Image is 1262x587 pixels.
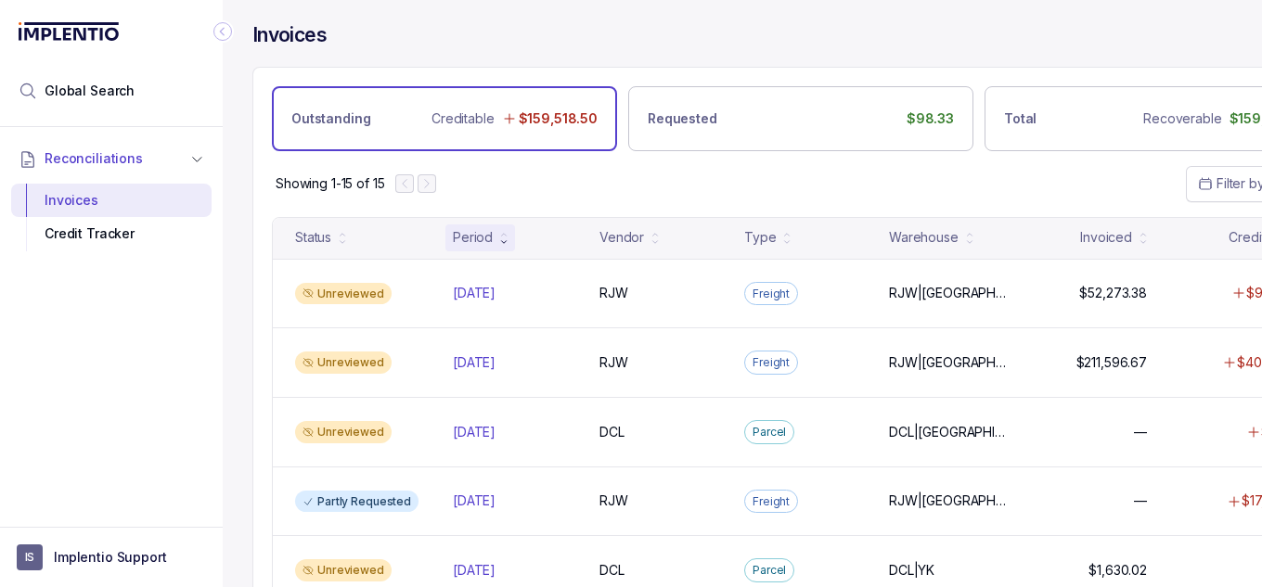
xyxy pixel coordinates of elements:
div: Reconciliations [11,180,212,255]
p: [DATE] [453,491,496,510]
p: [DATE] [453,353,496,372]
span: Global Search [45,82,135,100]
p: — [1134,423,1147,441]
button: User initialsImplentio Support [17,544,206,570]
h4: Invoices [252,22,327,48]
div: Vendor [599,228,644,247]
p: $1,630.02 [1088,561,1147,580]
p: RJW|[GEOGRAPHIC_DATA] [889,353,1007,372]
div: Warehouse [889,228,959,247]
div: Period [453,228,493,247]
p: Freight [753,285,790,303]
div: Status [295,228,331,247]
p: [DATE] [453,423,496,441]
p: Freight [753,353,790,372]
div: Credit Tracker [26,217,197,250]
p: $52,273.38 [1079,284,1147,302]
p: Creditable [431,109,495,128]
div: Type [744,228,776,247]
p: Implentio Support [54,548,167,567]
p: Recoverable [1143,109,1221,128]
p: Outstanding [291,109,370,128]
div: Unreviewed [295,351,392,374]
span: Reconciliations [45,149,143,168]
p: $159,518.50 [519,109,598,128]
div: Collapse Icon [212,20,234,43]
p: $98.33 [907,109,954,128]
p: Freight [753,492,790,511]
p: RJW|[GEOGRAPHIC_DATA] [889,491,1007,510]
p: Showing 1-15 of 15 [276,174,384,193]
div: Invoiced [1080,228,1132,247]
div: Partly Requested [295,491,419,513]
p: DCL [599,561,625,580]
div: Unreviewed [295,421,392,443]
p: RJW [599,491,628,510]
p: Requested [648,109,717,128]
div: Remaining page entries [276,174,384,193]
button: Reconciliations [11,138,212,179]
div: Invoices [26,184,197,217]
div: Unreviewed [295,559,392,581]
p: $211,596.67 [1076,353,1147,372]
p: Parcel [753,561,786,580]
p: RJW [599,353,628,372]
p: Parcel [753,423,786,441]
p: [DATE] [453,561,496,580]
p: DCL|YK [889,561,934,580]
p: [DATE] [453,284,496,302]
div: Unreviewed [295,283,392,305]
span: User initials [17,544,43,570]
p: DCL [599,423,625,441]
p: RJW|[GEOGRAPHIC_DATA] [889,284,1007,302]
p: RJW [599,284,628,302]
p: Total [1004,109,1037,128]
p: — [1134,491,1147,510]
p: DCL|[GEOGRAPHIC_DATA], DCL|LN [889,423,1007,441]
